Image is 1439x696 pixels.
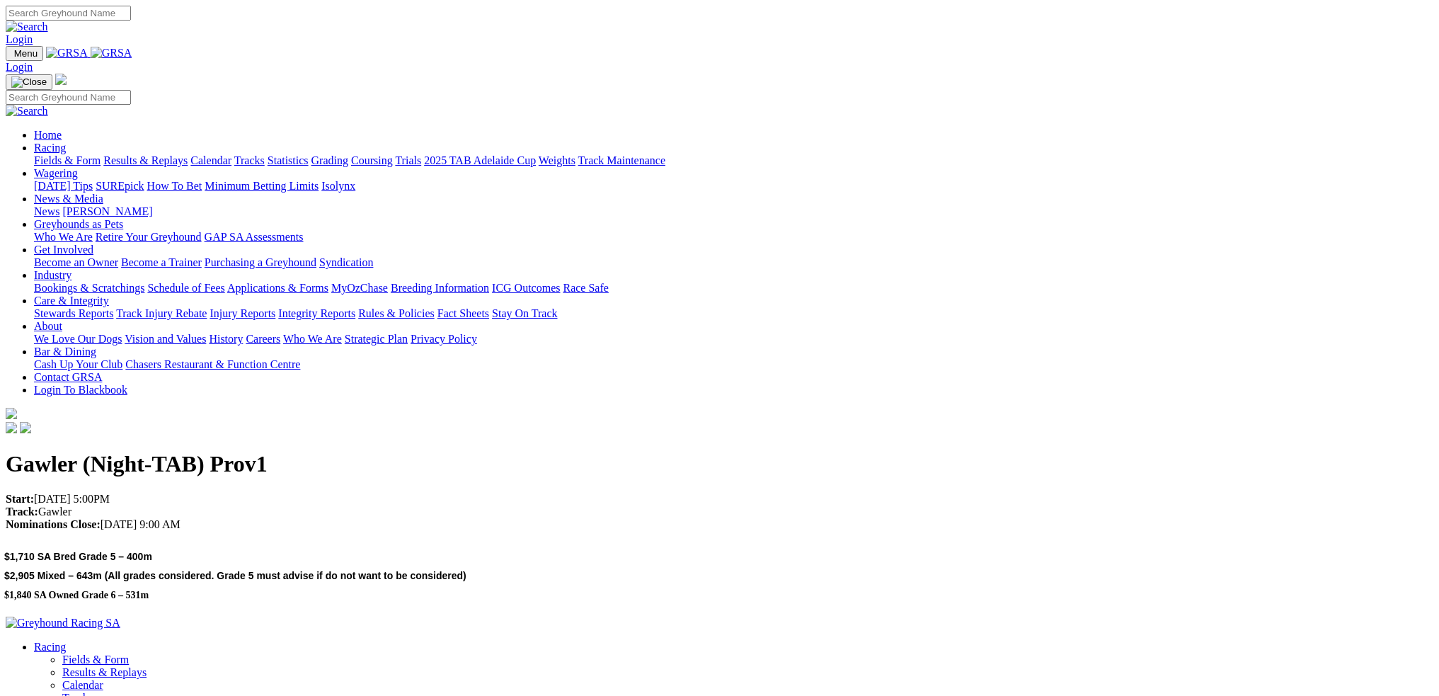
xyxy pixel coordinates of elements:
a: Greyhounds as Pets [34,218,123,230]
a: Applications & Forms [227,282,328,294]
img: Close [11,76,47,88]
img: GRSA [46,47,88,59]
span: Menu [14,48,38,59]
a: Contact GRSA [34,371,102,383]
a: Racing [34,142,66,154]
div: News & Media [34,205,1433,218]
strong: Track: [6,506,38,518]
a: History [209,333,243,345]
a: ICG Outcomes [492,282,560,294]
a: Integrity Reports [278,307,355,319]
a: Vision and Values [125,333,206,345]
a: Fields & Form [34,154,101,166]
p: [DATE] 5:00PM Gawler [DATE] 9:00 AM [6,493,1433,531]
div: Bar & Dining [34,358,1433,371]
span: $2,905 Mixed – 643m (All grades considered. Grade 5 must advise if do not want to be considered) [4,570,466,581]
a: Bar & Dining [34,346,96,358]
div: Get Involved [34,256,1433,269]
a: Weights [539,154,575,166]
a: Wagering [34,167,78,179]
a: About [34,320,62,332]
a: Fields & Form [62,654,129,666]
a: Strategic Plan [345,333,408,345]
input: Search [6,6,131,21]
a: Grading [311,154,348,166]
a: MyOzChase [331,282,388,294]
div: Racing [34,154,1433,167]
a: Track Maintenance [578,154,665,166]
a: Minimum Betting Limits [205,180,319,192]
a: Calendar [62,679,103,691]
a: Industry [34,269,71,281]
a: Race Safe [563,282,608,294]
a: Results & Replays [62,666,147,678]
a: [PERSON_NAME] [62,205,152,217]
img: GRSA [91,47,132,59]
a: Isolynx [321,180,355,192]
a: Fact Sheets [437,307,489,319]
img: logo-grsa-white.png [6,408,17,419]
div: Greyhounds as Pets [34,231,1433,244]
a: We Love Our Dogs [34,333,122,345]
a: Who We Are [283,333,342,345]
h1: Gawler (Night-TAB) Prov1 [6,451,1433,477]
a: Statistics [268,154,309,166]
div: Care & Integrity [34,307,1433,320]
a: Tracks [234,154,265,166]
a: Careers [246,333,280,345]
a: Track Injury Rebate [116,307,207,319]
img: twitter.svg [20,422,31,433]
a: Login To Blackbook [34,384,127,396]
span: $1,710 SA Bred Grade 5 – 400m [4,551,152,562]
a: GAP SA Assessments [205,231,304,243]
a: Syndication [319,256,373,268]
img: Search [6,21,48,33]
a: Racing [34,641,66,653]
a: Stewards Reports [34,307,113,319]
a: Login [6,33,33,45]
img: logo-grsa-white.png [55,74,67,85]
a: Care & Integrity [34,295,109,307]
a: News [34,205,59,217]
a: Injury Reports [210,307,275,319]
button: Toggle navigation [6,46,43,61]
a: Calendar [190,154,231,166]
span: $1,840 SA Owned Grade 6 – 531m [4,590,149,600]
a: Purchasing a Greyhound [205,256,316,268]
a: Get Involved [34,244,93,256]
a: Chasers Restaurant & Function Centre [125,358,300,370]
input: Search [6,90,131,105]
div: Industry [34,282,1433,295]
a: Who We Are [34,231,93,243]
a: Login [6,61,33,73]
img: facebook.svg [6,422,17,433]
a: Coursing [351,154,393,166]
a: How To Bet [147,180,202,192]
a: Schedule of Fees [147,282,224,294]
img: Greyhound Racing SA [6,617,120,629]
a: Rules & Policies [358,307,435,319]
a: Become a Trainer [121,256,202,268]
img: Search [6,105,48,118]
a: [DATE] Tips [34,180,93,192]
a: Home [34,129,62,141]
a: Become an Owner [34,256,118,268]
a: Trials [395,154,421,166]
a: Bookings & Scratchings [34,282,144,294]
div: About [34,333,1433,346]
a: Cash Up Your Club [34,358,122,370]
a: Results & Replays [103,154,188,166]
a: 2025 TAB Adelaide Cup [424,154,536,166]
a: Retire Your Greyhound [96,231,202,243]
button: Toggle navigation [6,74,52,90]
a: Stay On Track [492,307,557,319]
a: News & Media [34,193,103,205]
strong: Start: [6,493,34,505]
a: SUREpick [96,180,144,192]
strong: Nominations Close: [6,518,101,530]
div: Wagering [34,180,1433,193]
a: Breeding Information [391,282,489,294]
a: Privacy Policy [411,333,477,345]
